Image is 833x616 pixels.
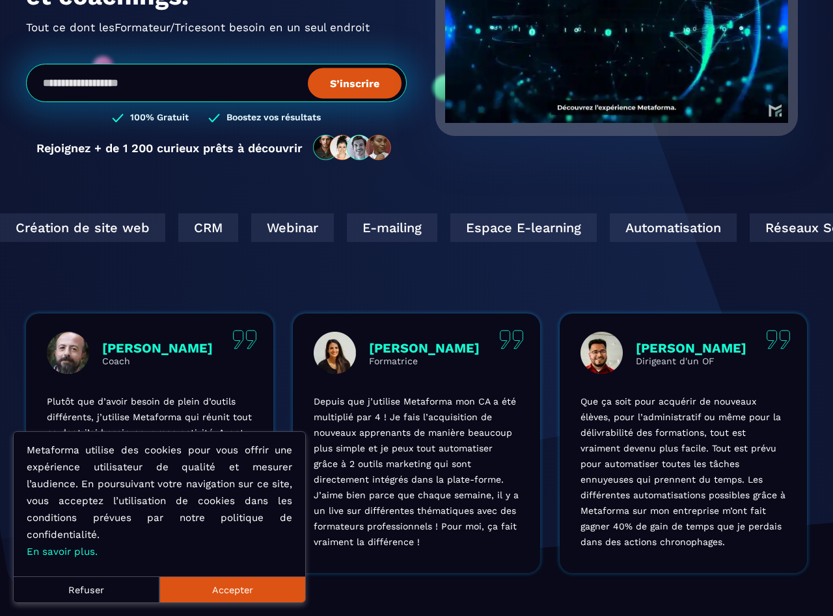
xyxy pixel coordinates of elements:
[314,332,356,374] img: profile
[36,141,303,155] p: Rejoignez + de 1 200 curieux prêts à découvrir
[27,442,292,560] p: Metaforma utilise des cookies pour vous offrir une expérience utilisateur de qualité et mesurer l...
[247,213,329,242] div: Webinar
[159,576,305,602] button: Accepter
[27,546,98,557] a: En savoir plus.
[605,213,732,242] div: Automatisation
[112,112,124,124] img: checked
[115,17,207,38] span: Formateur/Trices
[636,356,746,366] p: Dirigeant d'un OF
[499,330,524,349] img: quote
[369,340,480,356] p: [PERSON_NAME]
[580,394,786,550] p: Que ça soit pour acquérir de nouveaux élèves, pour l’administratif ou même pour la délivrabilité ...
[47,394,253,503] p: Plutôt que d’avoir besoin de plein d’outils différents, j’utilise Metaforma qui réunit tout ce do...
[102,340,213,356] p: [PERSON_NAME]
[14,576,159,602] button: Refuser
[232,330,257,349] img: quote
[308,68,402,98] button: S’inscrire
[26,17,407,38] h2: Tout ce dont les ont besoin en un seul endroit
[636,340,746,356] p: [PERSON_NAME]
[208,112,220,124] img: checked
[342,213,433,242] div: E-mailing
[446,213,592,242] div: Espace E-learning
[314,394,519,550] p: Depuis que j’utilise Metaforma mon CA a été multiplié par 4 ! Je fais l’acquisition de nouveaux a...
[309,134,396,161] img: community-people
[102,356,213,366] p: Coach
[130,112,189,124] h3: 100% Gratuit
[766,330,791,349] img: quote
[174,213,234,242] div: CRM
[369,356,480,366] p: Formatrice
[580,332,623,374] img: profile
[47,332,89,374] img: profile
[226,112,321,124] h3: Boostez vos résultats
